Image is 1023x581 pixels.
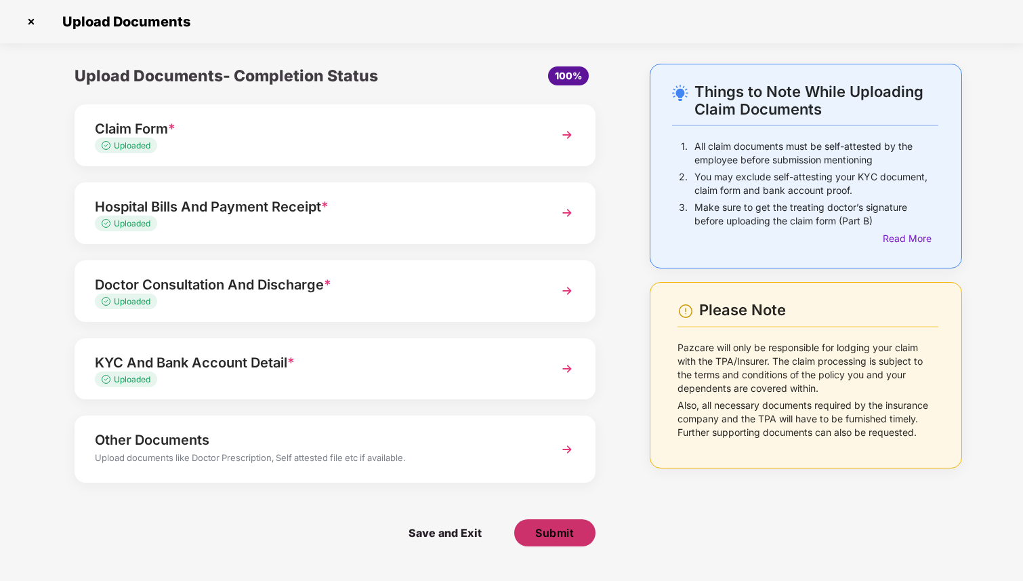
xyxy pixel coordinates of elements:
span: Uploaded [114,374,150,384]
img: svg+xml;base64,PHN2ZyBpZD0iTmV4dCIgeG1sbnM9Imh0dHA6Ly93d3cudzMub3JnLzIwMDAvc3ZnIiB3aWR0aD0iMzYiIG... [555,201,579,225]
div: KYC And Bank Account Detail [95,352,535,374]
img: svg+xml;base64,PHN2ZyBpZD0iQ3Jvc3MtMzJ4MzIiIHhtbG5zPSJodHRwOi8vd3d3LnczLm9yZy8yMDAwL3N2ZyIgd2lkdG... [20,11,42,33]
button: Submit [514,519,596,546]
span: Save and Exit [395,519,495,546]
span: Uploaded [114,140,150,151]
img: svg+xml;base64,PHN2ZyB4bWxucz0iaHR0cDovL3d3dy53My5vcmcvMjAwMC9zdmciIHdpZHRoPSIxMy4zMzMiIGhlaWdodD... [102,219,114,228]
img: svg+xml;base64,PHN2ZyBpZD0iTmV4dCIgeG1sbnM9Imh0dHA6Ly93d3cudzMub3JnLzIwMDAvc3ZnIiB3aWR0aD0iMzYiIG... [555,437,579,462]
div: Doctor Consultation And Discharge [95,274,535,296]
span: Uploaded [114,296,150,306]
p: Also, all necessary documents required by the insurance company and the TPA will have to be furni... [677,399,938,439]
p: All claim documents must be self-attested by the employee before submission mentioning [694,140,938,167]
div: Read More [883,231,938,246]
div: Claim Form [95,118,535,140]
div: Upload documents like Doctor Prescription, Self attested file etc if available. [95,451,535,468]
span: Uploaded [114,218,150,228]
p: Make sure to get the treating doctor’s signature before uploading the claim form (Part B) [694,201,938,228]
img: svg+xml;base64,PHN2ZyB4bWxucz0iaHR0cDovL3d3dy53My5vcmcvMjAwMC9zdmciIHdpZHRoPSIxMy4zMzMiIGhlaWdodD... [102,141,114,150]
span: Submit [535,525,574,540]
img: svg+xml;base64,PHN2ZyB4bWxucz0iaHR0cDovL3d3dy53My5vcmcvMjAwMC9zdmciIHdpZHRoPSIyNC4wOTMiIGhlaWdodD... [672,85,688,101]
span: Upload Documents [49,14,197,30]
p: 1. [681,140,688,167]
p: Pazcare will only be responsible for lodging your claim with the TPA/Insurer. The claim processin... [677,341,938,395]
img: svg+xml;base64,PHN2ZyB4bWxucz0iaHR0cDovL3d3dy53My5vcmcvMjAwMC9zdmciIHdpZHRoPSIxMy4zMzMiIGhlaWdodD... [102,375,114,384]
div: Upload Documents- Completion Status [75,64,421,88]
img: svg+xml;base64,PHN2ZyBpZD0iTmV4dCIgeG1sbnM9Imh0dHA6Ly93d3cudzMub3JnLzIwMDAvc3ZnIiB3aWR0aD0iMzYiIG... [555,357,579,381]
img: svg+xml;base64,PHN2ZyBpZD0iV2FybmluZ18tXzI0eDI0IiBkYXRhLW5hbWU9Ildhcm5pbmcgLSAyNHgyNCIgeG1sbnM9Im... [677,303,694,319]
img: svg+xml;base64,PHN2ZyBpZD0iTmV4dCIgeG1sbnM9Imh0dHA6Ly93d3cudzMub3JnLzIwMDAvc3ZnIiB3aWR0aD0iMzYiIG... [555,279,579,303]
div: Hospital Bills And Payment Receipt [95,196,535,218]
p: 3. [679,201,688,228]
img: svg+xml;base64,PHN2ZyBpZD0iTmV4dCIgeG1sbnM9Imh0dHA6Ly93d3cudzMub3JnLzIwMDAvc3ZnIiB3aWR0aD0iMzYiIG... [555,123,579,147]
div: Things to Note While Uploading Claim Documents [694,83,938,118]
div: Other Documents [95,429,535,451]
p: You may exclude self-attesting your KYC document, claim form and bank account proof. [694,170,938,197]
div: Please Note [699,301,938,319]
p: 2. [679,170,688,197]
span: 100% [555,70,582,81]
img: svg+xml;base64,PHN2ZyB4bWxucz0iaHR0cDovL3d3dy53My5vcmcvMjAwMC9zdmciIHdpZHRoPSIxMy4zMzMiIGhlaWdodD... [102,297,114,306]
